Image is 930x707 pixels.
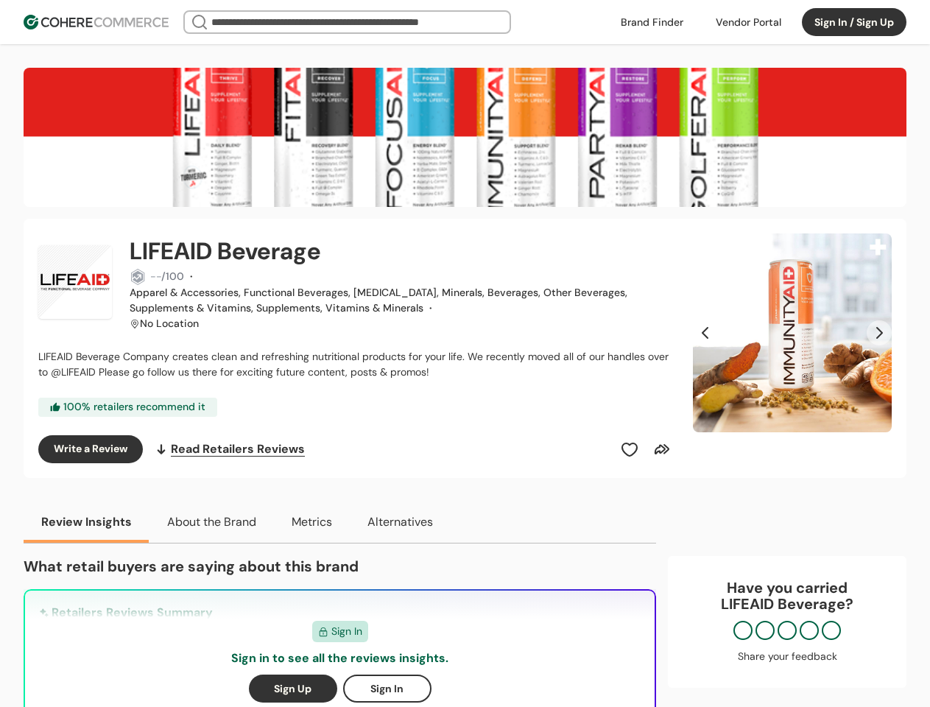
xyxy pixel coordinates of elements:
img: Slide 0 [693,233,892,432]
button: Write a Review [38,435,143,463]
span: /100 [161,270,184,283]
img: Cohere Logo [24,15,169,29]
button: About the Brand [149,502,274,543]
p: What retail buyers are saying about this brand [24,555,656,577]
div: Have you carried [683,580,892,612]
a: Read Retailers Reviews [155,435,305,463]
span: · [429,301,432,314]
p: Sign in to see all the reviews insights. [231,650,448,667]
button: Next Slide [867,320,892,345]
span: -- [150,270,161,283]
button: Sign Up [249,675,337,703]
button: Alternatives [350,502,451,543]
div: 100 % retailers recommend it [38,398,217,417]
div: Carousel [693,233,892,432]
span: · [190,270,193,283]
span: Read Retailers Reviews [171,440,305,458]
div: Share your feedback [683,649,892,664]
button: Review Insights [24,502,149,543]
h2: LIFEAID Beverage [130,233,321,269]
img: Brand cover image [24,68,906,207]
div: No Location [140,316,199,331]
button: Metrics [274,502,350,543]
p: LIFEAID Beverage ? [683,596,892,612]
button: Previous Slide [693,320,718,345]
button: Sign In / Sign Up [802,8,906,36]
span: Sign In [331,624,362,639]
span: LIFEAID Beverage Company creates clean and refreshing nutritional products for your life. We rece... [38,350,669,379]
span: Apparel & Accessories, Functional Beverages, [MEDICAL_DATA], Minerals, Beverages, Other Beverages... [130,286,627,314]
img: Brand Photo [38,245,112,319]
div: Slide 1 [693,233,892,432]
button: Sign In [343,675,431,703]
